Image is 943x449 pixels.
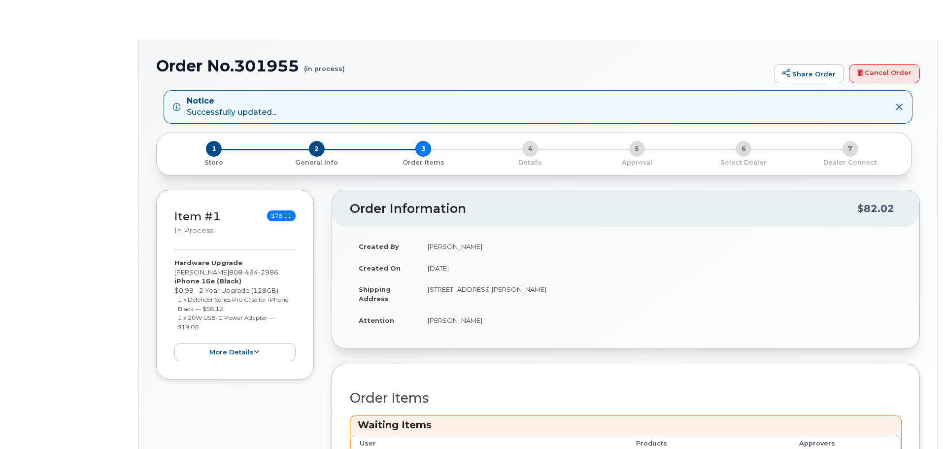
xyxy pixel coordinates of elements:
[165,157,264,167] a: 1 Store
[174,258,296,361] div: [PERSON_NAME] $0.99 - 2 Year Upgrade (128GB)
[359,264,401,272] strong: Created On
[229,268,278,276] span: 808
[358,418,894,432] h3: Waiting Items
[268,158,367,167] p: General Info
[359,242,399,250] strong: Created By
[267,210,296,221] span: $78.11
[359,285,391,303] strong: Shipping Address
[206,141,222,157] span: 1
[857,199,894,218] div: $82.02
[187,96,276,118] div: Successfully updated...
[178,314,275,331] small: 1 x 20W USB-C Power Adapter — $19.00
[849,64,920,84] a: Cancel Order
[419,278,902,309] td: [STREET_ADDRESS][PERSON_NAME]
[187,96,276,107] strong: Notice
[264,157,370,167] a: 2 General Info
[174,226,213,235] small: in process
[178,296,288,312] small: 1 x Defender Series Pro Case for iPhone Black — $58.12
[242,268,258,276] span: 494
[350,391,902,406] h2: Order Items
[156,57,769,74] h1: Order No.301955
[258,268,278,276] span: 2986
[419,257,902,279] td: [DATE]
[350,202,857,216] h2: Order Information
[174,277,241,285] strong: iPhone 16e (Black)
[174,343,296,361] button: more details
[168,158,260,167] p: Store
[774,64,844,84] a: Share Order
[304,57,345,72] small: (in process)
[309,141,325,157] span: 2
[174,209,221,223] a: Item #1
[359,316,394,324] strong: Attention
[419,236,902,257] td: [PERSON_NAME]
[174,259,242,267] strong: Hardware Upgrade
[419,310,902,331] td: [PERSON_NAME]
